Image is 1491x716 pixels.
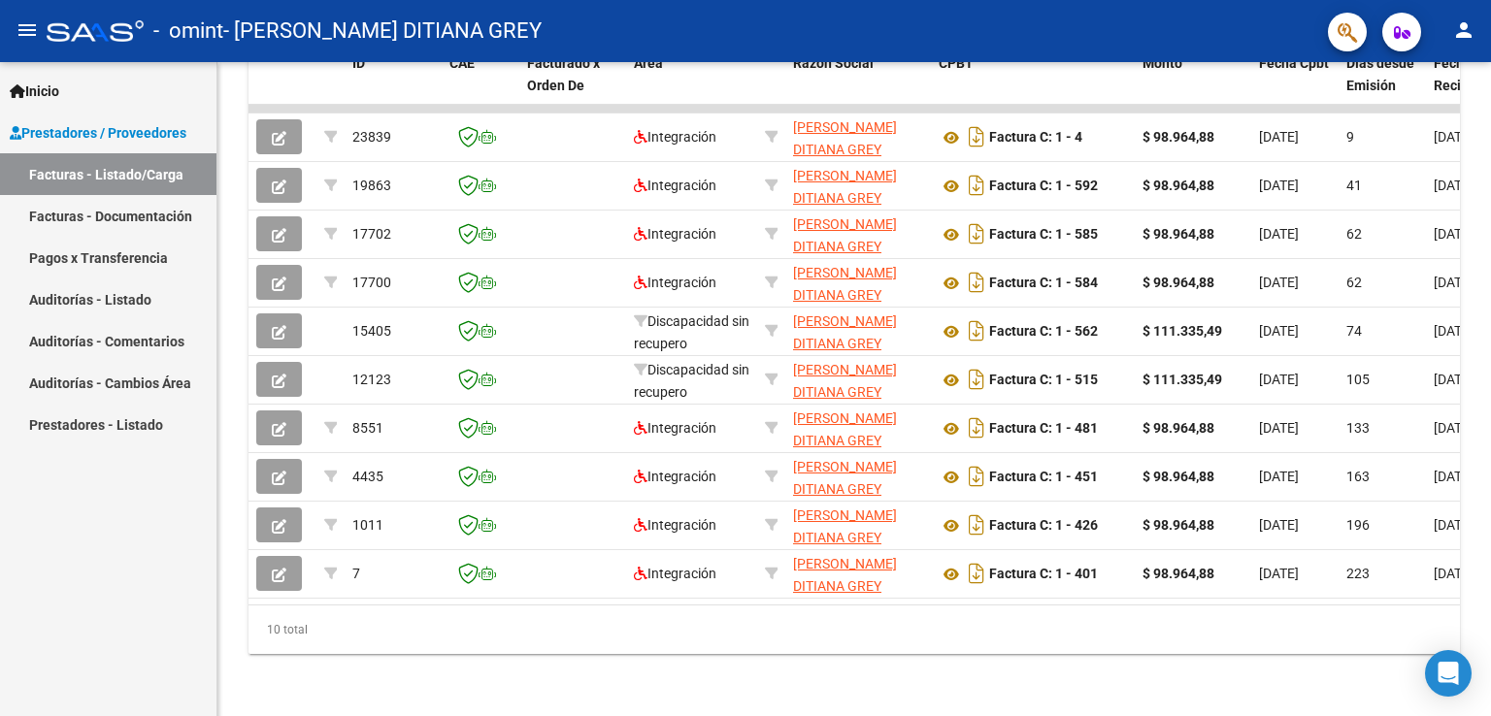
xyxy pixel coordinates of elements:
[1259,55,1329,71] span: Fecha Cpbt
[1346,55,1414,93] span: Días desde Emisión
[634,566,716,581] span: Integración
[964,267,989,298] i: Descargar documento
[352,517,383,533] span: 1011
[1259,323,1299,339] span: [DATE]
[793,556,897,594] span: [PERSON_NAME] DITIANA GREY
[939,55,974,71] span: CPBT
[964,218,989,249] i: Descargar documento
[352,55,365,71] span: ID
[989,324,1098,340] strong: Factura C: 1 - 562
[1259,226,1299,242] span: [DATE]
[793,168,897,206] span: [PERSON_NAME] DITIANA GREY
[1259,372,1299,387] span: [DATE]
[1425,650,1472,697] div: Open Intercom Messenger
[634,517,716,533] span: Integración
[793,504,923,545] div: 27960552798
[1143,226,1214,242] strong: $ 98.964,88
[964,315,989,346] i: Descargar documento
[634,469,716,484] span: Integración
[1434,323,1474,339] span: [DATE]
[964,461,989,492] i: Descargar documento
[793,213,923,254] div: 27960552798
[1346,517,1370,533] span: 196
[352,178,391,193] span: 19863
[1259,178,1299,193] span: [DATE]
[626,43,757,128] datatable-header-cell: Area
[352,275,391,290] span: 17700
[964,121,989,152] i: Descargar documento
[793,456,923,497] div: 27960552798
[793,310,923,351] div: 27960552798
[442,43,519,128] datatable-header-cell: CAE
[1434,275,1474,290] span: [DATE]
[793,459,897,497] span: [PERSON_NAME] DITIANA GREY
[793,119,897,157] span: [PERSON_NAME] DITIANA GREY
[793,507,897,545] span: [PERSON_NAME] DITIANA GREY
[964,412,989,443] i: Descargar documento
[793,313,897,351] span: [PERSON_NAME] DITIANA GREY
[1434,517,1474,533] span: [DATE]
[1143,372,1222,387] strong: $ 111.335,49
[1143,178,1214,193] strong: $ 98.964,88
[1434,566,1474,581] span: [DATE]
[793,553,923,594] div: 27960552798
[793,362,897,400] span: [PERSON_NAME] DITIANA GREY
[964,364,989,395] i: Descargar documento
[1259,469,1299,484] span: [DATE]
[793,116,923,157] div: 27191431117
[793,262,923,303] div: 27960552798
[1346,469,1370,484] span: 163
[449,55,475,71] span: CAE
[1143,323,1222,339] strong: $ 111.335,49
[1346,372,1370,387] span: 105
[989,130,1082,146] strong: Factura C: 1 - 4
[785,43,931,128] datatable-header-cell: Razón Social
[10,122,186,144] span: Prestadores / Proveedores
[634,178,716,193] span: Integración
[989,518,1098,534] strong: Factura C: 1 - 426
[634,226,716,242] span: Integración
[793,165,923,206] div: 27960552798
[1259,129,1299,145] span: [DATE]
[964,170,989,201] i: Descargar documento
[931,43,1135,128] datatable-header-cell: CPBT
[964,509,989,540] i: Descargar documento
[248,605,1460,654] div: 10 total
[793,216,897,254] span: [PERSON_NAME] DITIANA GREY
[1259,420,1299,436] span: [DATE]
[352,566,360,581] span: 7
[989,227,1098,243] strong: Factura C: 1 - 585
[1259,275,1299,290] span: [DATE]
[1143,517,1214,533] strong: $ 98.964,88
[223,10,542,52] span: - [PERSON_NAME] DITIANA GREY
[964,558,989,589] i: Descargar documento
[989,373,1098,388] strong: Factura C: 1 - 515
[1434,226,1474,242] span: [DATE]
[793,359,923,400] div: 27960552798
[352,469,383,484] span: 4435
[352,323,391,339] span: 15405
[634,362,749,400] span: Discapacidad sin recupero
[989,470,1098,485] strong: Factura C: 1 - 451
[634,420,716,436] span: Integración
[989,179,1098,194] strong: Factura C: 1 - 592
[1434,372,1474,387] span: [DATE]
[1434,55,1488,93] span: Fecha Recibido
[793,265,897,303] span: [PERSON_NAME] DITIANA GREY
[1143,129,1214,145] strong: $ 98.964,88
[1434,469,1474,484] span: [DATE]
[989,421,1098,437] strong: Factura C: 1 - 481
[793,410,897,448] span: [PERSON_NAME] DITIANA GREY
[793,55,874,71] span: Razón Social
[634,313,749,351] span: Discapacidad sin recupero
[1452,18,1475,42] mat-icon: person
[1259,566,1299,581] span: [DATE]
[1339,43,1426,128] datatable-header-cell: Días desde Emisión
[1346,323,1362,339] span: 74
[1143,420,1214,436] strong: $ 98.964,88
[634,275,716,290] span: Integración
[1259,517,1299,533] span: [DATE]
[1346,178,1362,193] span: 41
[634,55,663,71] span: Area
[989,276,1098,291] strong: Factura C: 1 - 584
